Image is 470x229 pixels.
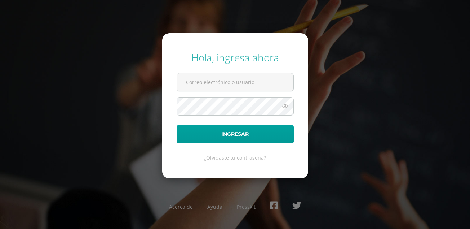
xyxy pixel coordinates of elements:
input: Correo electrónico o usuario [177,73,293,91]
a: Presskit [237,203,256,210]
button: Ingresar [177,125,294,143]
a: ¿Olvidaste tu contraseña? [204,154,266,161]
a: Ayuda [207,203,222,210]
a: Acerca de [169,203,193,210]
div: Hola, ingresa ahora [177,51,294,64]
